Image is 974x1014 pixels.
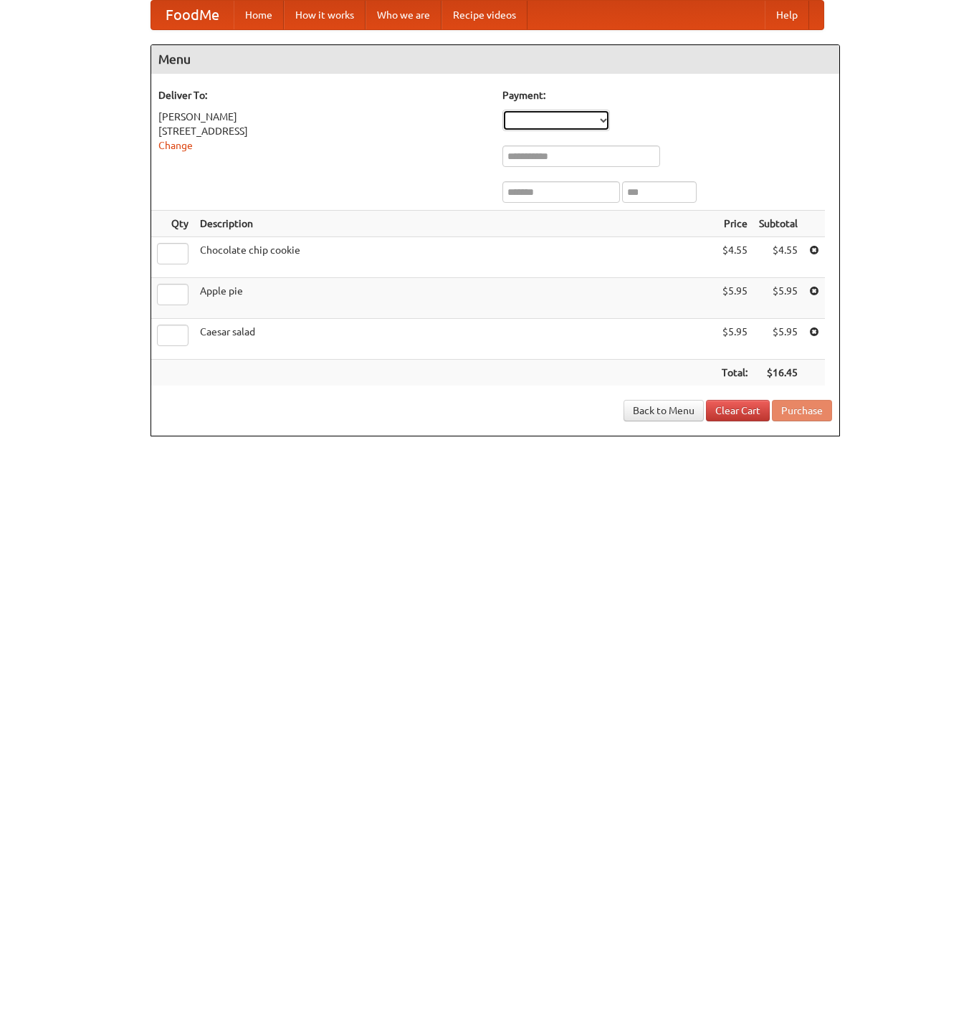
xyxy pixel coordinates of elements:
h5: Payment: [502,88,832,102]
a: How it works [284,1,366,29]
td: $5.95 [753,278,803,319]
th: Total: [716,360,753,386]
td: $5.95 [716,278,753,319]
a: Help [765,1,809,29]
a: Who we are [366,1,441,29]
a: Back to Menu [624,400,704,421]
h4: Menu [151,45,839,74]
h5: Deliver To: [158,88,488,102]
th: $16.45 [753,360,803,386]
th: Qty [151,211,194,237]
a: FoodMe [151,1,234,29]
a: Home [234,1,284,29]
a: Change [158,140,193,151]
a: Recipe videos [441,1,527,29]
a: Clear Cart [706,400,770,421]
button: Purchase [772,400,832,421]
th: Description [194,211,716,237]
th: Price [716,211,753,237]
div: [STREET_ADDRESS] [158,124,488,138]
td: Chocolate chip cookie [194,237,716,278]
th: Subtotal [753,211,803,237]
div: [PERSON_NAME] [158,110,488,124]
td: $4.55 [716,237,753,278]
td: $4.55 [753,237,803,278]
td: Apple pie [194,278,716,319]
td: $5.95 [716,319,753,360]
td: $5.95 [753,319,803,360]
td: Caesar salad [194,319,716,360]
